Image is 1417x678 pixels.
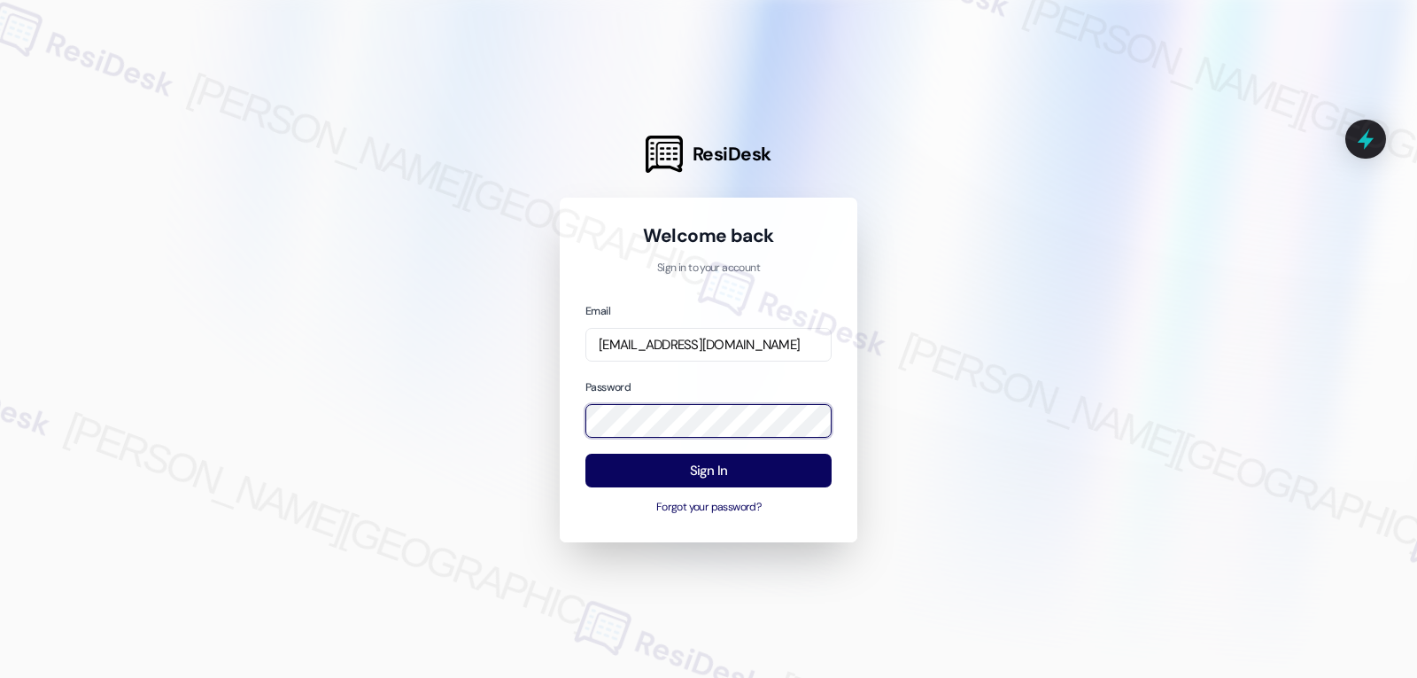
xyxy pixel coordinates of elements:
input: name@example.com [585,328,832,362]
p: Sign in to your account [585,261,832,277]
button: Forgot your password? [585,500,832,516]
img: ResiDesk Logo [646,136,683,173]
label: Email [585,304,610,318]
h1: Welcome back [585,223,832,248]
label: Password [585,380,631,394]
span: ResiDesk [693,142,771,167]
button: Sign In [585,454,832,488]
